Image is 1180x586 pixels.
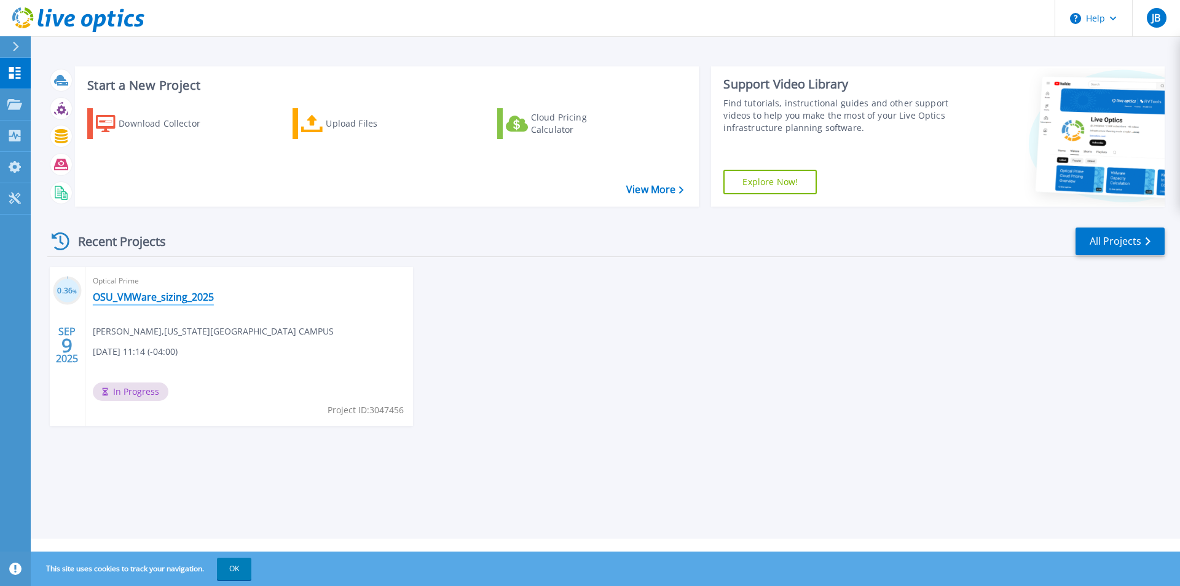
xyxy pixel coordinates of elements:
span: [PERSON_NAME] , [US_STATE][GEOGRAPHIC_DATA] CAMPUS [93,325,334,338]
div: Find tutorials, instructional guides and other support videos to help you make the most of your L... [723,97,954,134]
div: SEP 2025 [55,323,79,368]
a: Cloud Pricing Calculator [497,108,634,139]
span: 9 [61,340,73,350]
a: Upload Files [293,108,430,139]
span: In Progress [93,382,168,401]
div: Support Video Library [723,76,954,92]
div: Download Collector [119,111,217,136]
span: Project ID: 3047456 [328,403,404,417]
a: Download Collector [87,108,224,139]
div: Upload Files [326,111,424,136]
h3: Start a New Project [87,79,683,92]
span: This site uses cookies to track your navigation. [34,558,251,580]
div: Cloud Pricing Calculator [531,111,629,136]
span: Optical Prime [93,274,406,288]
a: Explore Now! [723,170,817,194]
a: View More [626,184,683,196]
a: OSU_VMWare_sizing_2025 [93,291,214,303]
h3: 0.36 [53,284,82,298]
button: OK [217,558,251,580]
div: Recent Projects [47,226,183,256]
a: All Projects [1076,228,1165,255]
span: JB [1152,13,1160,23]
span: [DATE] 11:14 (-04:00) [93,345,178,358]
span: % [73,288,77,295]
